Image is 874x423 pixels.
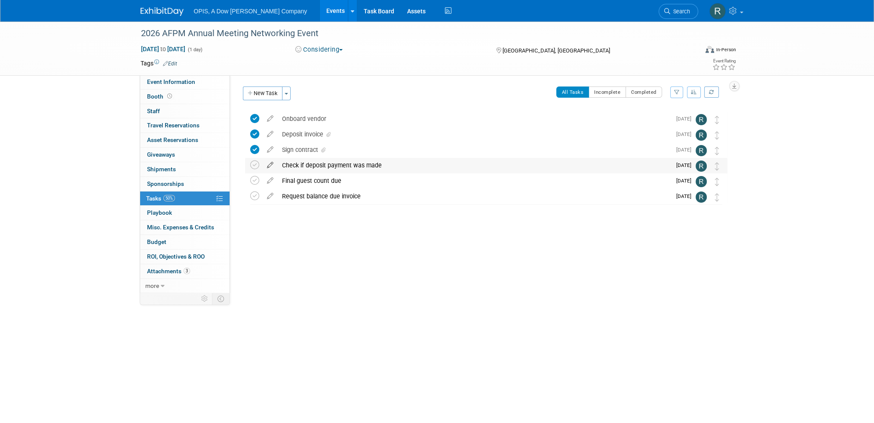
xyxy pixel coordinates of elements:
span: more [145,282,159,289]
a: Booth [140,90,230,104]
span: (1 day) [187,47,202,52]
div: Check if deposit payment was made [278,158,671,173]
a: edit [263,192,278,200]
button: Completed [626,86,662,98]
a: Staff [140,104,230,118]
a: Budget [140,235,230,249]
button: Incomplete [589,86,626,98]
span: Misc. Expenses & Credits [147,224,214,231]
div: 2026 AFPM Annual Meeting Networking Event [138,26,685,41]
span: [DATE] [676,178,696,184]
span: Booth not reserved yet [166,93,174,99]
span: to [159,46,167,52]
span: 50% [163,195,175,201]
a: Travel Reservations [140,118,230,133]
td: Tags [141,59,177,68]
button: All Tasks [556,86,589,98]
a: Attachments3 [140,264,230,278]
i: Move task [715,116,719,124]
span: [DATE] [676,193,696,199]
span: [DATE] [676,131,696,137]
a: edit [263,161,278,169]
span: Event Information [147,78,195,85]
div: Event Format [647,45,736,58]
a: Edit [163,61,177,67]
span: Playbook [147,209,172,216]
img: ExhibitDay [141,7,184,16]
td: Personalize Event Tab Strip [197,293,212,304]
img: Renee Ortner [696,114,707,125]
img: Format-Inperson.png [705,46,714,53]
span: Budget [147,238,166,245]
a: Search [659,4,698,19]
td: Toggle Event Tabs [212,293,230,304]
img: Renee Ortner [696,176,707,187]
a: Playbook [140,206,230,220]
a: Tasks50% [140,191,230,206]
img: Renee Ortner [696,161,707,172]
div: Deposit invoice [278,127,671,142]
button: Considering [292,45,346,54]
a: edit [263,146,278,154]
span: Attachments [147,268,190,275]
i: Move task [715,162,719,170]
span: 3 [184,268,190,274]
a: edit [263,130,278,138]
span: Booth [147,93,174,100]
img: Renee Ortner [696,191,707,203]
i: Move task [715,178,719,186]
a: Shipments [140,162,230,176]
a: edit [263,115,278,123]
span: Asset Reservations [147,136,198,143]
span: [DATE] [DATE] [141,45,186,53]
img: Renee Ortner [709,3,726,19]
button: New Task [243,86,282,100]
div: Onboard vendor [278,111,671,126]
i: Move task [715,131,719,139]
span: [DATE] [676,116,696,122]
a: more [140,279,230,293]
span: Staff [147,108,160,114]
span: [DATE] [676,147,696,153]
div: Final guest count due [278,173,671,188]
span: Search [670,8,690,15]
div: Sign contract [278,142,671,157]
div: Event Rating [712,59,735,63]
div: In-Person [715,46,736,53]
span: OPIS, A Dow [PERSON_NAME] Company [194,8,307,15]
span: Travel Reservations [147,122,199,129]
span: [GEOGRAPHIC_DATA], [GEOGRAPHIC_DATA] [503,47,610,54]
a: Sponsorships [140,177,230,191]
i: Move task [715,193,719,201]
a: Asset Reservations [140,133,230,147]
span: Shipments [147,166,176,173]
a: Giveaways [140,148,230,162]
div: Request balance due invoice [278,189,671,204]
a: Misc. Expenses & Credits [140,220,230,235]
a: ROI, Objectives & ROO [140,250,230,264]
a: edit [263,177,278,185]
span: Giveaways [147,151,175,158]
i: Move task [715,147,719,155]
a: Refresh [704,86,719,98]
img: Renee Ortner [696,130,707,141]
span: Sponsorships [147,180,184,187]
span: Tasks [146,195,175,202]
a: Event Information [140,75,230,89]
span: ROI, Objectives & ROO [147,253,205,260]
span: [DATE] [676,162,696,168]
img: Renee Ortner [696,145,707,156]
